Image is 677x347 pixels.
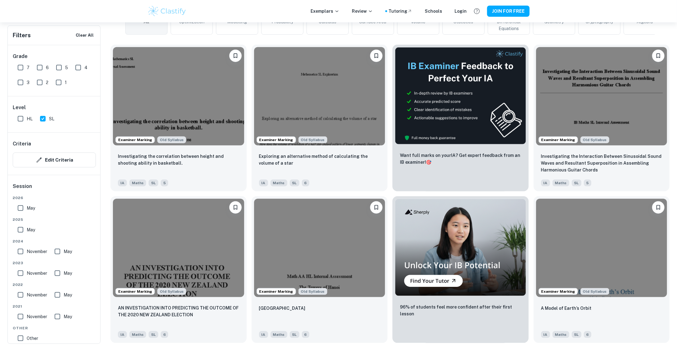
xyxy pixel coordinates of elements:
[27,205,35,211] span: May
[395,199,526,296] img: Thumbnail
[472,6,482,16] button: Help and Feedback
[534,45,670,191] a: Examiner MarkingAlthough this IA is written for the old math syllabus (last exam in November 2020...
[400,152,521,166] p: Want full marks on your IA ? Get expert feedback from an IB examiner!
[118,305,239,318] p: AN INVESTIGATION INTO PREDICTING THE OUTCOME OF THE 2020 NEW ZEALAND ELECTION
[581,136,609,143] div: Although this IA is written for the old math syllabus (last exam in November 2020), the current I...
[487,6,530,17] button: JOIN FOR FREE
[65,64,68,71] span: 5
[118,180,127,186] span: IA
[49,115,54,122] span: SL
[27,335,38,342] span: Other
[13,31,31,40] h6: Filters
[392,196,529,343] a: Thumbnail96% of students feel more confident after their first lesson
[352,8,373,15] p: Review
[572,180,581,186] span: SL
[64,291,72,298] span: May
[553,180,569,186] span: Maths
[254,199,385,297] img: Maths IA example thumbnail: Tower of Hanoi
[298,136,327,143] span: Old Syllabus
[536,199,667,297] img: Maths IA example thumbnail: A Model of Earth’s Orbit
[27,64,29,71] span: 7
[259,180,268,186] span: IA
[400,304,521,317] p: 96% of students feel more confident after their first lesson
[84,64,87,71] span: 4
[13,183,96,195] h6: Session
[584,180,591,186] span: 5
[110,45,247,191] a: Examiner MarkingAlthough this IA is written for the old math syllabus (last exam in November 2020...
[257,289,296,294] span: Examiner Marking
[254,47,385,145] img: Maths IA example thumbnail: Exploring an alternative method of calcu
[113,199,244,297] img: Maths IA example thumbnail: AN INVESTIGATION INTO PREDICTING THE OUT
[157,136,186,143] span: Old Syllabus
[581,136,609,143] span: Old Syllabus
[541,305,592,312] p: A Model of Earth’s Orbit
[161,180,168,186] span: 5
[13,325,96,331] span: Other
[652,50,665,62] button: Please log in to bookmark exemplars
[652,201,665,214] button: Please log in to bookmark exemplars
[13,140,31,148] h6: Criteria
[157,288,186,295] span: Old Syllabus
[290,180,299,186] span: SL
[74,31,95,40] button: Clear All
[539,289,578,294] span: Examiner Marking
[259,305,306,312] p: Tower of Hanoi
[252,196,388,343] a: Examiner MarkingAlthough this IA is written for the old math syllabus (last exam in November 2020...
[118,153,239,167] p: Investigating the correlation between height and shooting ability in basketball.
[271,331,287,338] span: Maths
[425,8,442,15] a: Schools
[13,304,96,309] span: 2021
[129,180,146,186] span: Maths
[64,313,72,320] span: May
[13,53,96,60] h6: Grade
[27,270,47,277] span: November
[149,180,158,186] span: SL
[27,115,33,122] span: HL
[392,45,529,191] a: ThumbnailWant full marks on yourIA? Get expert feedback from an IB examiner!
[46,64,49,71] span: 6
[388,8,412,15] a: Tutoring
[13,260,96,266] span: 2023
[64,270,72,277] span: May
[259,153,380,167] p: Exploring an alternative method of calculating the volume of a star
[13,153,96,167] button: Edit Criteria
[257,137,296,143] span: Examiner Marking
[116,137,155,143] span: Examiner Marking
[13,104,96,111] h6: Level
[13,282,96,287] span: 2022
[584,331,591,338] span: 6
[302,180,309,186] span: 6
[27,248,47,255] span: November
[541,180,550,186] span: IA
[534,196,670,343] a: Examiner MarkingAlthough this IA is written for the old math syllabus (last exam in November 2020...
[298,288,327,295] div: Although this IA is written for the old math syllabus (last exam in November 2020), the current I...
[110,196,247,343] a: Examiner MarkingAlthough this IA is written for the old math syllabus (last exam in November 2020...
[572,331,581,338] span: SL
[147,5,187,17] img: Clastify logo
[259,331,268,338] span: IA
[113,47,244,145] img: Maths IA example thumbnail: Investigating the correlation between he
[13,195,96,201] span: 2026
[27,313,47,320] span: November
[27,291,47,298] span: November
[370,201,383,214] button: Please log in to bookmark exemplars
[157,288,186,295] div: Although this IA is written for the old math syllabus (last exam in November 2020), the current I...
[118,331,127,338] span: IA
[149,331,158,338] span: SL
[271,180,287,186] span: Maths
[302,331,309,338] span: 6
[553,331,569,338] span: Maths
[536,47,667,145] img: Maths IA example thumbnail: Investigating the Interaction Between Si
[157,136,186,143] div: Although this IA is written for the old math syllabus (last exam in November 2020), the current I...
[581,288,609,295] div: Although this IA is written for the old math syllabus (last exam in November 2020), the current I...
[46,79,48,86] span: 2
[311,8,339,15] p: Exemplars
[539,137,578,143] span: Examiner Marking
[298,136,327,143] div: Although this IA is written for the old math syllabus (last exam in November 2020), the current I...
[581,288,609,295] span: Old Syllabus
[455,8,467,15] a: Login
